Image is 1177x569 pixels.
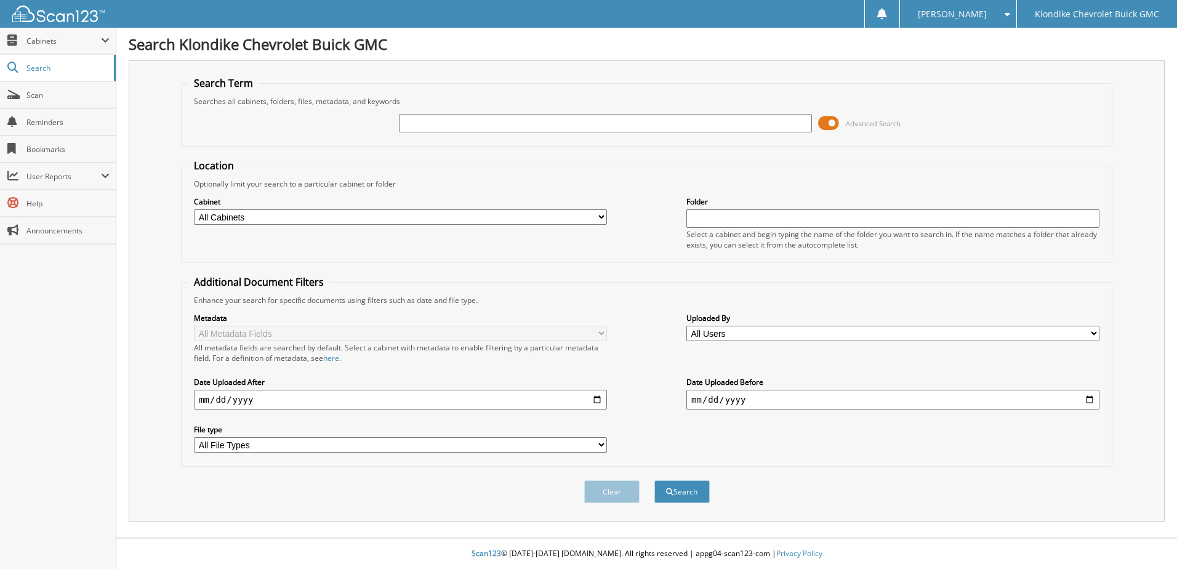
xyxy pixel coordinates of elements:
[1035,10,1159,18] span: Klondike Chevrolet Buick GMC
[686,313,1099,323] label: Uploaded By
[1115,510,1177,569] iframe: Chat Widget
[686,377,1099,387] label: Date Uploaded Before
[472,548,501,559] span: Scan123
[26,117,110,127] span: Reminders
[188,295,1106,305] div: Enhance your search for specific documents using filters such as date and file type.
[26,225,110,236] span: Announcements
[194,390,607,410] input: start
[194,196,607,207] label: Cabinet
[194,342,607,363] div: All metadata fields are searched by default. Select a cabinet with metadata to enable filtering b...
[194,377,607,387] label: Date Uploaded After
[686,196,1099,207] label: Folder
[116,539,1177,569] div: © [DATE]-[DATE] [DOMAIN_NAME]. All rights reserved | appg04-scan123-com |
[26,63,108,73] span: Search
[194,424,607,435] label: File type
[323,353,339,363] a: here
[188,179,1106,189] div: Optionally limit your search to a particular cabinet or folder
[26,144,110,155] span: Bookmarks
[918,10,987,18] span: [PERSON_NAME]
[26,198,110,209] span: Help
[194,313,607,323] label: Metadata
[188,96,1106,107] div: Searches all cabinets, folders, files, metadata, and keywords
[584,480,640,503] button: Clear
[686,229,1099,250] div: Select a cabinet and begin typing the name of the folder you want to search in. If the name match...
[686,390,1099,410] input: end
[12,6,105,22] img: scan123-logo-white.svg
[188,275,330,289] legend: Additional Document Filters
[776,548,822,559] a: Privacy Policy
[26,36,101,46] span: Cabinets
[26,90,110,100] span: Scan
[26,171,101,182] span: User Reports
[188,159,240,172] legend: Location
[846,119,901,128] span: Advanced Search
[654,480,710,503] button: Search
[188,76,259,90] legend: Search Term
[129,34,1165,54] h1: Search Klondike Chevrolet Buick GMC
